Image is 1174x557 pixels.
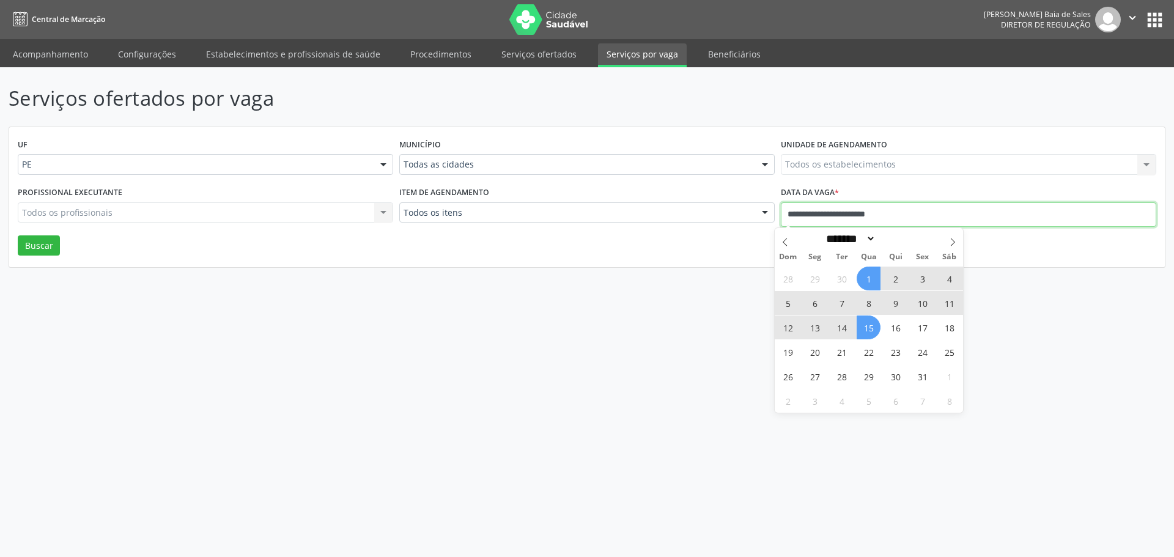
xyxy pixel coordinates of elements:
[909,253,936,261] span: Sex
[936,253,963,261] span: Sáb
[402,43,480,65] a: Procedimentos
[1126,11,1139,24] i: 
[803,364,827,388] span: Outubro 27, 2025
[884,267,907,290] span: Outubro 2, 2025
[857,291,880,315] span: Outubro 8, 2025
[18,183,122,202] label: Profissional executante
[803,340,827,364] span: Outubro 20, 2025
[884,389,907,413] span: Novembro 6, 2025
[109,43,185,65] a: Configurações
[1144,9,1165,31] button: apps
[884,315,907,339] span: Outubro 16, 2025
[802,253,829,261] span: Seg
[775,253,802,261] span: Dom
[776,267,800,290] span: Setembro 28, 2025
[830,315,854,339] span: Outubro 14, 2025
[876,232,916,245] input: Year
[493,43,585,65] a: Serviços ofertados
[803,267,827,290] span: Setembro 29, 2025
[910,364,934,388] span: Outubro 31, 2025
[822,232,876,245] select: Month
[776,364,800,388] span: Outubro 26, 2025
[700,43,769,65] a: Beneficiários
[803,389,827,413] span: Novembro 3, 2025
[855,253,882,261] span: Qua
[857,364,880,388] span: Outubro 29, 2025
[9,83,818,114] p: Serviços ofertados por vaga
[1095,7,1121,32] img: img
[830,291,854,315] span: Outubro 7, 2025
[4,43,97,65] a: Acompanhamento
[910,315,934,339] span: Outubro 17, 2025
[910,267,934,290] span: Outubro 3, 2025
[937,315,961,339] span: Outubro 18, 2025
[1121,7,1144,32] button: 
[937,340,961,364] span: Outubro 25, 2025
[9,9,105,29] a: Central de Marcação
[937,291,961,315] span: Outubro 11, 2025
[829,253,855,261] span: Ter
[803,291,827,315] span: Outubro 6, 2025
[910,389,934,413] span: Novembro 7, 2025
[882,253,909,261] span: Qui
[776,315,800,339] span: Outubro 12, 2025
[937,364,961,388] span: Novembro 1, 2025
[884,340,907,364] span: Outubro 23, 2025
[598,43,687,67] a: Serviços por vaga
[910,291,934,315] span: Outubro 10, 2025
[830,389,854,413] span: Novembro 4, 2025
[857,340,880,364] span: Outubro 22, 2025
[399,136,441,155] label: Município
[781,136,887,155] label: Unidade de agendamento
[776,340,800,364] span: Outubro 19, 2025
[937,267,961,290] span: Outubro 4, 2025
[830,364,854,388] span: Outubro 28, 2025
[776,389,800,413] span: Novembro 2, 2025
[910,340,934,364] span: Outubro 24, 2025
[32,14,105,24] span: Central de Marcação
[198,43,389,65] a: Estabelecimentos e profissionais de saúde
[857,389,880,413] span: Novembro 5, 2025
[404,158,750,171] span: Todas as cidades
[830,340,854,364] span: Outubro 21, 2025
[1001,20,1091,30] span: Diretor de regulação
[22,158,368,171] span: PE
[937,389,961,413] span: Novembro 8, 2025
[776,291,800,315] span: Outubro 5, 2025
[884,364,907,388] span: Outubro 30, 2025
[399,183,489,202] label: Item de agendamento
[18,136,28,155] label: UF
[18,235,60,256] button: Buscar
[404,207,750,219] span: Todos os itens
[984,9,1091,20] div: [PERSON_NAME] Baia de Sales
[857,315,880,339] span: Outubro 15, 2025
[781,183,839,202] label: Data da vaga
[884,291,907,315] span: Outubro 9, 2025
[857,267,880,290] span: Outubro 1, 2025
[830,267,854,290] span: Setembro 30, 2025
[803,315,827,339] span: Outubro 13, 2025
